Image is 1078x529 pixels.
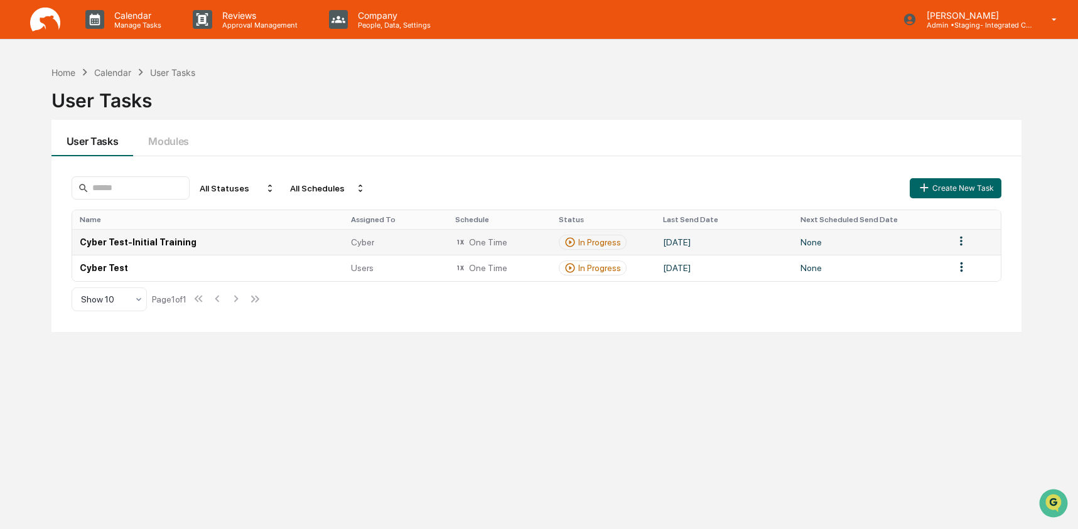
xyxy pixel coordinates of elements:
[455,262,544,274] div: One Time
[917,10,1033,21] p: [PERSON_NAME]
[104,10,168,21] p: Calendar
[351,237,374,247] span: Cyber
[793,255,947,281] td: None
[13,26,229,46] p: How can we help?
[351,263,374,273] span: Users
[212,10,304,21] p: Reviews
[72,210,344,229] th: Name
[655,255,793,281] td: [DATE]
[89,212,152,222] a: Powered byPylon
[348,21,437,29] p: People, Data, Settings
[8,153,86,176] a: 🖐️Preclearance
[212,21,304,29] p: Approval Management
[51,120,134,156] button: User Tasks
[51,67,75,78] div: Home
[72,255,344,281] td: Cyber Test
[343,210,448,229] th: Assigned To
[25,182,79,195] span: Data Lookup
[72,229,344,255] td: Cyber Test-Initial Training
[655,229,793,255] td: [DATE]
[348,10,437,21] p: Company
[578,237,621,247] div: In Progress
[285,178,370,198] div: All Schedules
[91,159,101,169] div: 🗄️
[13,96,35,119] img: 1746055101610-c473b297-6a78-478c-a979-82029cc54cd1
[43,109,159,119] div: We're available if you need us!
[104,158,156,171] span: Attestations
[13,159,23,169] div: 🖐️
[152,294,186,304] div: Page 1 of 1
[13,183,23,193] div: 🔎
[1038,488,1072,521] iframe: Open customer support
[125,213,152,222] span: Pylon
[655,210,793,229] th: Last Send Date
[25,158,81,171] span: Preclearance
[910,178,1001,198] button: Create New Task
[8,177,84,200] a: 🔎Data Lookup
[51,79,1021,112] div: User Tasks
[94,67,131,78] div: Calendar
[551,210,655,229] th: Status
[195,178,280,198] div: All Statuses
[104,21,168,29] p: Manage Tasks
[133,120,204,156] button: Modules
[793,210,947,229] th: Next Scheduled Send Date
[448,210,552,229] th: Schedule
[86,153,161,176] a: 🗄️Attestations
[213,100,229,115] button: Start new chat
[150,67,195,78] div: User Tasks
[917,21,1033,29] p: Admin • Staging- Integrated Compliance Advisors
[793,229,947,255] td: None
[455,237,544,248] div: One Time
[578,263,621,273] div: In Progress
[30,8,60,32] img: logo
[43,96,206,109] div: Start new chat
